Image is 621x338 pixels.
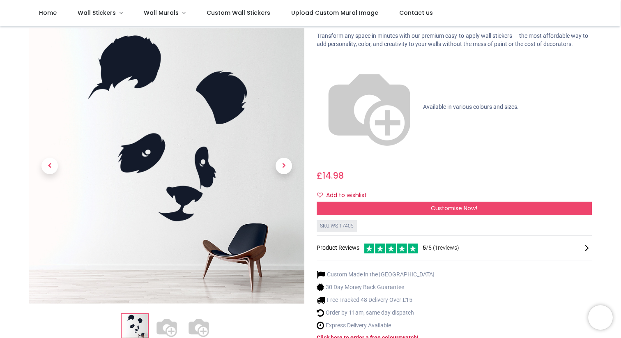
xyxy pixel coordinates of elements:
[317,242,592,253] div: Product Reviews
[431,204,477,212] span: Customise Now!
[317,321,435,330] li: Express Delivery Available
[317,270,435,279] li: Custom Made in the [GEOGRAPHIC_DATA]
[317,170,344,182] span: £
[317,189,374,202] button: Add to wishlistAdd to wishlist
[317,308,435,317] li: Order by 11am, same day dispatch
[29,28,304,304] img: Panda Wild Animals Wall Sticker
[399,9,433,17] span: Contact us
[29,70,70,262] a: Previous
[317,55,422,160] img: color-wheel.png
[423,244,459,252] span: /5 ( 1 reviews)
[423,244,426,251] span: 5
[317,32,592,48] p: Transform any space in minutes with our premium easy-to-apply wall stickers — the most affordable...
[317,283,435,292] li: 30 Day Money Back Guarantee
[207,9,270,17] span: Custom Wall Stickers
[41,158,58,174] span: Previous
[291,9,378,17] span: Upload Custom Mural Image
[317,296,435,304] li: Free Tracked 48 Delivery Over £15
[39,9,57,17] span: Home
[78,9,116,17] span: Wall Stickers
[423,103,519,110] span: Available in various colours and sizes.
[317,220,357,232] div: SKU: WS-17405
[317,192,323,198] i: Add to wishlist
[322,170,344,182] span: 14.98
[144,9,179,17] span: Wall Murals
[263,70,304,262] a: Next
[588,305,613,330] iframe: Brevo live chat
[276,158,292,174] span: Next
